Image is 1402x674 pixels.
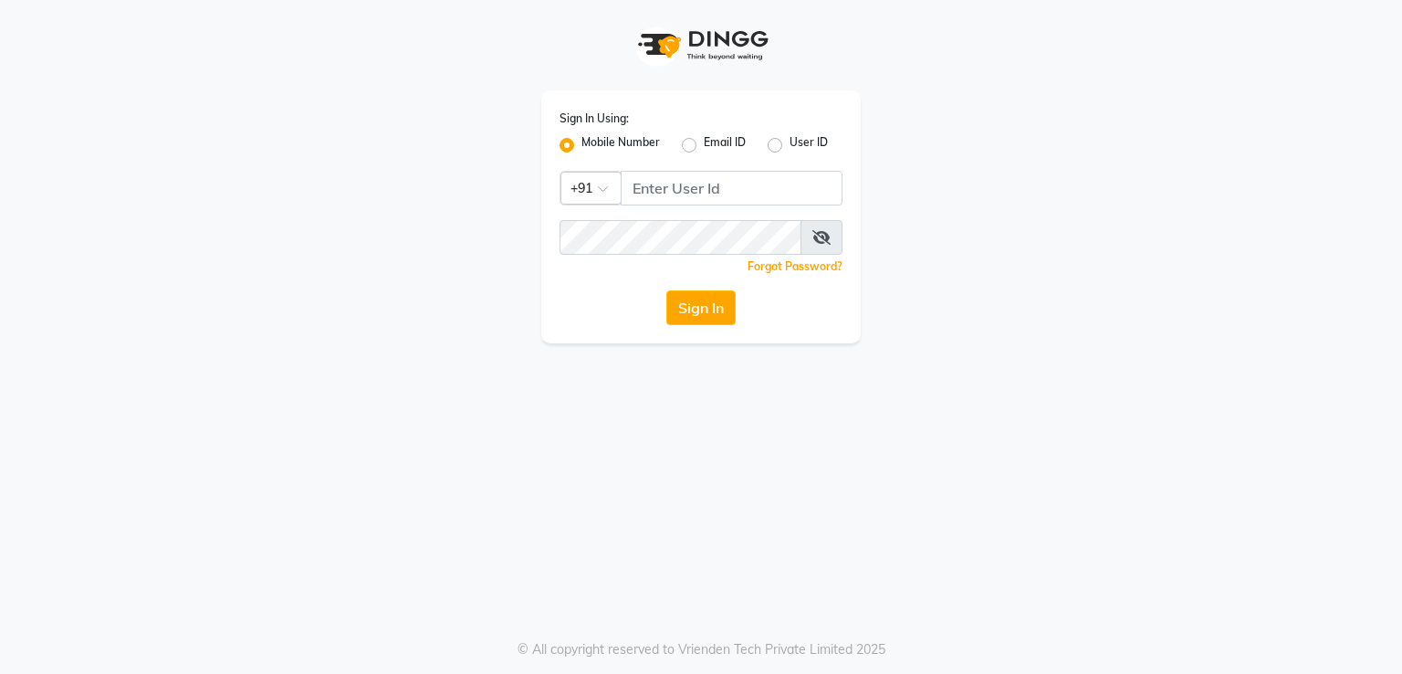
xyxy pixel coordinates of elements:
[748,259,842,273] a: Forgot Password?
[628,18,774,72] img: logo1.svg
[621,171,842,205] input: Username
[704,134,746,156] label: Email ID
[666,290,736,325] button: Sign In
[560,111,629,127] label: Sign In Using:
[581,134,660,156] label: Mobile Number
[790,134,828,156] label: User ID
[560,220,801,255] input: Username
